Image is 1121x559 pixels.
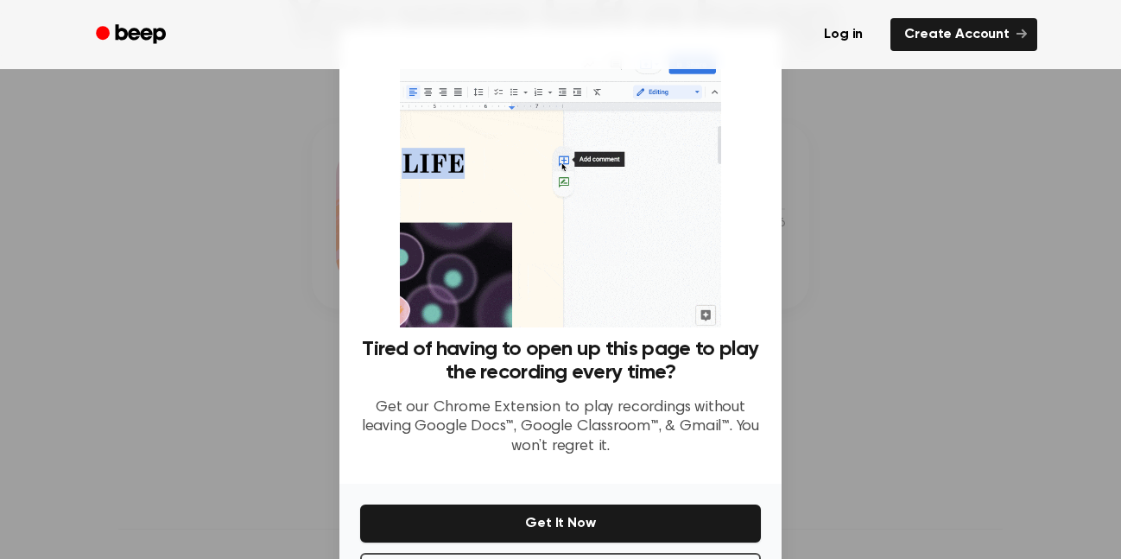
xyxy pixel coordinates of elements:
[807,15,880,54] a: Log in
[400,48,720,327] img: Beep extension in action
[360,338,761,384] h3: Tired of having to open up this page to play the recording every time?
[360,398,761,457] p: Get our Chrome Extension to play recordings without leaving Google Docs™, Google Classroom™, & Gm...
[84,18,181,52] a: Beep
[360,505,761,543] button: Get It Now
[890,18,1037,51] a: Create Account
